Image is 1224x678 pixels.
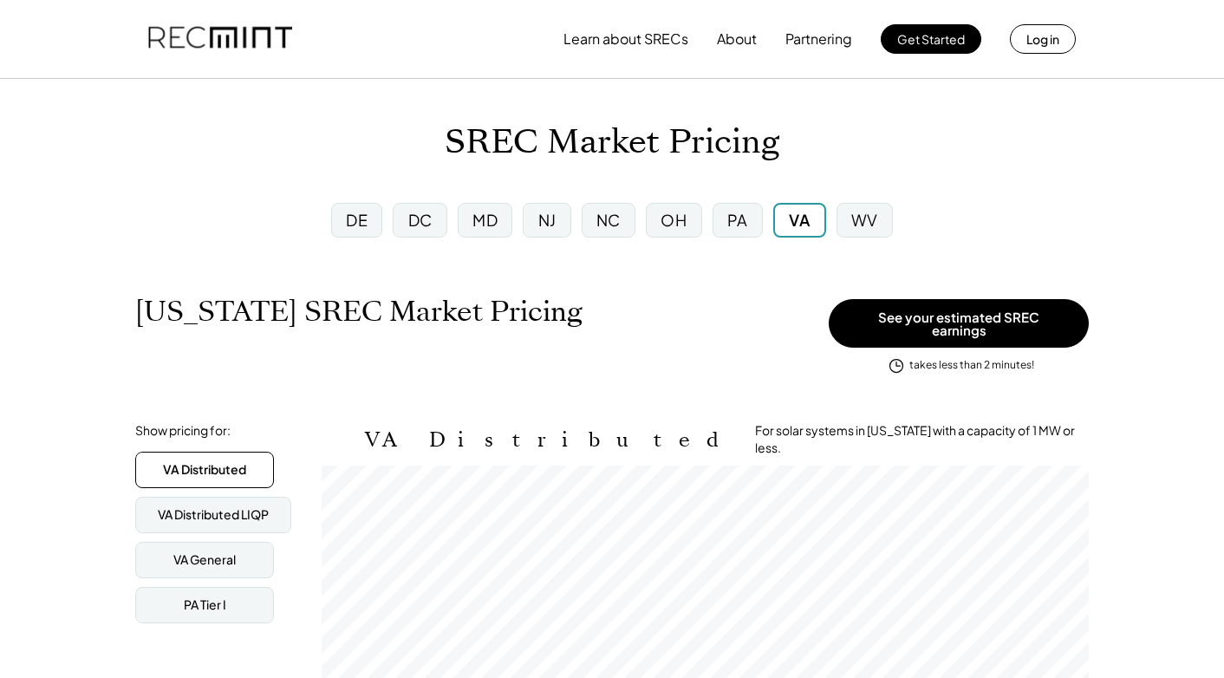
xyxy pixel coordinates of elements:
[148,10,292,68] img: recmint-logotype%403x.png
[785,22,852,56] button: Partnering
[661,209,687,231] div: OH
[596,209,621,231] div: NC
[563,22,688,56] button: Learn about SRECs
[1010,24,1076,54] button: Log in
[538,209,557,231] div: NJ
[472,209,498,231] div: MD
[445,122,779,163] h1: SREC Market Pricing
[184,597,226,614] div: PA Tier I
[789,209,810,231] div: VA
[135,295,583,329] h1: [US_STATE] SREC Market Pricing
[881,24,981,54] button: Get Started
[408,209,433,231] div: DC
[158,506,269,524] div: VA Distributed LIQP
[163,461,246,479] div: VA Distributed
[365,427,729,453] h2: VA Distributed
[173,551,236,569] div: VA General
[135,422,231,440] div: Show pricing for:
[851,209,878,231] div: WV
[727,209,748,231] div: PA
[346,209,368,231] div: DE
[755,422,1089,456] div: For solar systems in [US_STATE] with a capacity of 1 MW or less.
[717,22,757,56] button: About
[829,299,1089,348] button: See your estimated SREC earnings
[909,358,1034,373] div: takes less than 2 minutes!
